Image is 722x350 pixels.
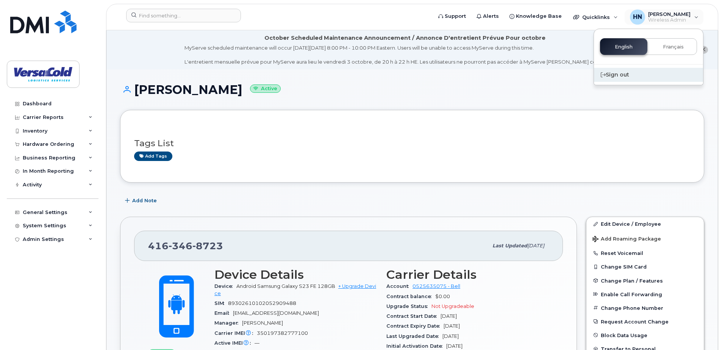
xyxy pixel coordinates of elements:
span: 346 [169,240,192,252]
span: Not Upgradeable [431,303,474,309]
div: Sign out [594,68,703,82]
span: 416 [148,240,223,252]
h1: [PERSON_NAME] [120,83,704,96]
span: Android Samsung Galaxy S23 FE 128GB [236,283,335,289]
span: Enable Call Forwarding [601,291,662,297]
span: Carrier IMEI [214,330,257,336]
button: Change Phone Number [586,301,704,315]
span: Device [214,283,236,289]
span: Contract Start Date [386,313,441,319]
span: Français [663,44,684,50]
span: Account [386,283,413,289]
button: Enable Call Forwarding [586,287,704,301]
span: 89302610102052909488 [228,300,296,306]
span: SIM [214,300,228,306]
button: Request Account Change [586,315,704,328]
button: Block Data Usage [586,328,704,342]
span: [PERSON_NAME] [242,320,283,326]
button: Change Plan / Features [586,274,704,287]
span: Last Upgraded Date [386,333,442,339]
span: Contract balance [386,294,435,299]
button: Add Note [120,194,163,208]
span: Email [214,310,233,316]
span: [DATE] [444,323,460,329]
a: + Upgrade Device [214,283,376,296]
a: 0525635075 - Bell [413,283,460,289]
a: Add tags [134,152,172,161]
span: Active IMEI [214,340,255,346]
button: Add Roaming Package [586,231,704,246]
div: MyServe scheduled maintenance will occur [DATE][DATE] 8:00 PM - 10:00 PM Eastern. Users will be u... [184,44,626,66]
a: Edit Device / Employee [586,217,704,231]
span: Add Note [132,197,157,204]
h3: Device Details [214,268,377,281]
span: [EMAIL_ADDRESS][DOMAIN_NAME] [233,310,319,316]
span: — [255,340,259,346]
span: Contract Expiry Date [386,323,444,329]
span: Initial Activation Date [386,343,446,349]
span: Manager [214,320,242,326]
h3: Tags List [134,139,690,148]
small: Active [250,84,281,93]
button: Change SIM Card [586,260,704,273]
span: Add Roaming Package [592,236,661,243]
span: [DATE] [527,243,544,248]
span: 8723 [192,240,223,252]
span: Change Plan / Features [601,278,663,283]
h3: Carrier Details [386,268,549,281]
div: October Scheduled Maintenance Announcement / Annonce D'entretient Prévue Pour octobre [264,34,545,42]
span: Upgrade Status [386,303,431,309]
span: Last updated [492,243,527,248]
span: [DATE] [441,313,457,319]
span: [DATE] [446,343,463,349]
span: [DATE] [442,333,459,339]
span: $0.00 [435,294,450,299]
span: 350197382777100 [257,330,308,336]
button: Reset Voicemail [586,246,704,260]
